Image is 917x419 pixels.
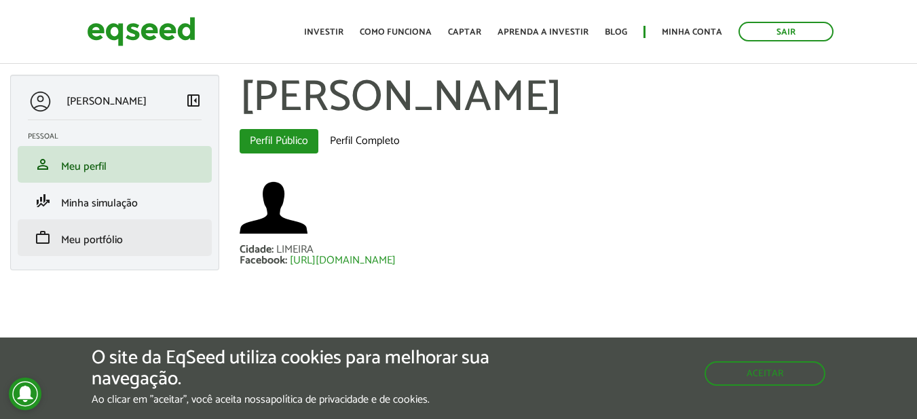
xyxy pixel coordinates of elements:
span: : [285,251,287,270]
a: Colapsar menu [185,92,202,111]
span: finance_mode [35,193,51,209]
span: person [35,156,51,172]
span: Minha simulação [61,194,138,213]
a: workMeu portfólio [28,230,202,246]
span: left_panel_close [185,92,202,109]
a: Captar [448,28,481,37]
img: Foto de RICARDO TESTA [240,174,307,242]
a: Sair [738,22,834,41]
a: Investir [304,28,343,37]
span: Meu perfil [61,158,107,176]
img: EqSeed [87,14,195,50]
a: finance_modeMinha simulação [28,193,202,209]
button: Aceitar [705,361,825,386]
a: personMeu perfil [28,156,202,172]
span: work [35,230,51,246]
h5: O site da EqSeed utiliza cookies para melhorar sua navegação. [92,348,531,390]
li: Meu portfólio [18,219,212,256]
div: LIMEIRA [276,244,314,255]
span: : [272,240,274,259]
span: Meu portfólio [61,231,123,249]
a: Blog [605,28,627,37]
a: Aprenda a investir [498,28,588,37]
li: Minha simulação [18,183,212,219]
a: política de privacidade e de cookies [271,395,428,405]
div: Facebook [240,255,290,266]
a: Perfil Completo [320,129,410,153]
h2: Pessoal [28,132,212,141]
p: [PERSON_NAME] [67,95,147,108]
div: Cidade [240,244,276,255]
p: Ao clicar em "aceitar", você aceita nossa . [92,393,531,406]
h1: [PERSON_NAME] [240,75,907,122]
a: [URL][DOMAIN_NAME] [290,255,396,266]
li: Meu perfil [18,146,212,183]
a: Minha conta [662,28,722,37]
a: Como funciona [360,28,432,37]
a: Perfil Público [240,129,318,153]
a: Ver perfil do usuário. [240,174,307,242]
